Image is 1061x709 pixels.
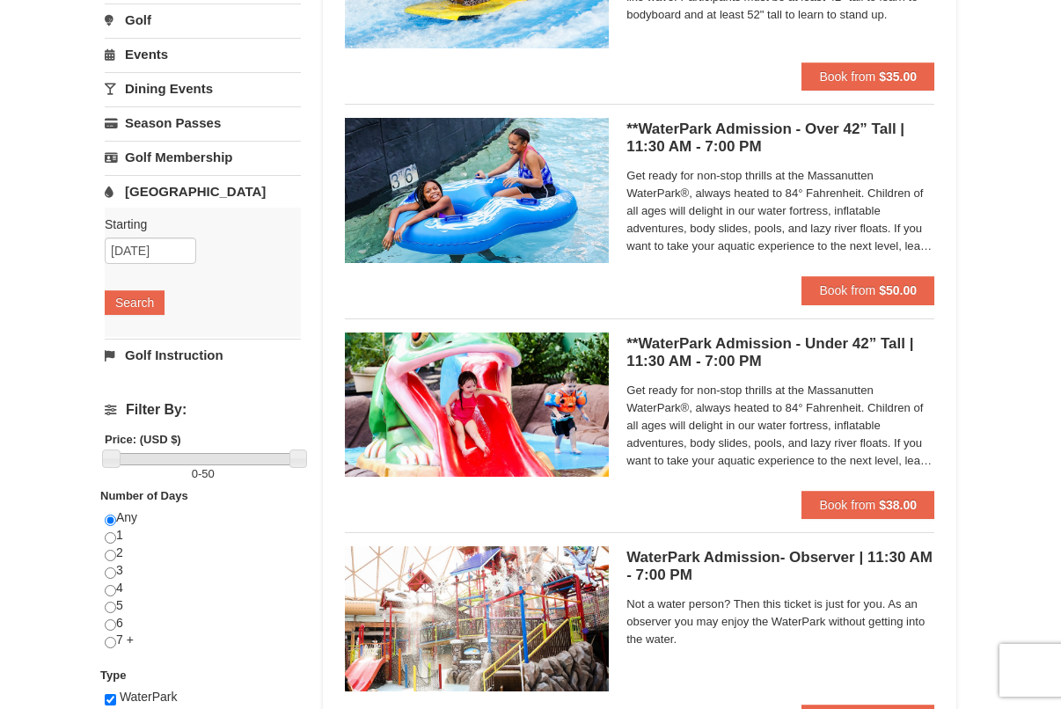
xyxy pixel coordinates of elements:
[192,467,198,480] span: 0
[801,62,934,91] button: Book from $35.00
[105,38,301,70] a: Events
[345,546,609,691] img: 6619917-1522-bd7b88d9.jpg
[105,465,301,483] label: -
[105,402,301,418] h4: Filter By:
[879,498,917,512] strong: $38.00
[819,69,875,84] span: Book from
[626,549,934,584] h5: WaterPark Admission- Observer | 11:30 AM - 7:00 PM
[801,491,934,519] button: Book from $38.00
[105,175,301,208] a: [GEOGRAPHIC_DATA]
[345,118,609,262] img: 6619917-720-80b70c28.jpg
[879,69,917,84] strong: $35.00
[345,333,609,477] img: 6619917-732-e1c471e4.jpg
[120,690,178,704] span: WaterPark
[100,669,126,682] strong: Type
[105,216,288,233] label: Starting
[626,335,934,370] h5: **WaterPark Admission - Under 42” Tall | 11:30 AM - 7:00 PM
[626,167,934,255] span: Get ready for non-stop thrills at the Massanutten WaterPark®, always heated to 84° Fahrenheit. Ch...
[105,339,301,371] a: Golf Instruction
[105,72,301,105] a: Dining Events
[201,467,214,480] span: 50
[801,276,934,304] button: Book from $50.00
[626,382,934,470] span: Get ready for non-stop thrills at the Massanutten WaterPark®, always heated to 84° Fahrenheit. Ch...
[105,290,165,315] button: Search
[105,4,301,36] a: Golf
[105,509,301,667] div: Any 1 2 3 4 5 6 7 +
[626,596,934,648] span: Not a water person? Then this ticket is just for you. As an observer you may enjoy the WaterPark ...
[100,489,188,502] strong: Number of Days
[879,283,917,297] strong: $50.00
[105,433,181,446] strong: Price: (USD $)
[105,141,301,173] a: Golf Membership
[819,283,875,297] span: Book from
[626,121,934,156] h5: **WaterPark Admission - Over 42” Tall | 11:30 AM - 7:00 PM
[105,106,301,139] a: Season Passes
[819,498,875,512] span: Book from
